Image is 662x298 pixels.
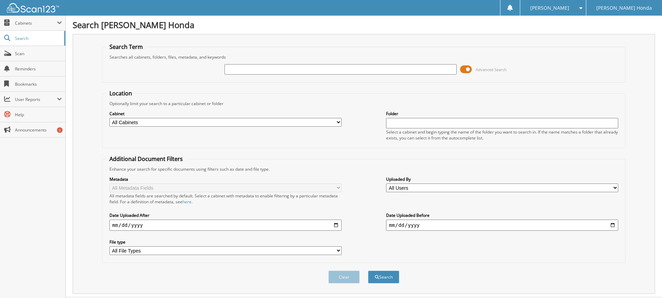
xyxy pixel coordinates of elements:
[109,239,342,245] label: File type
[596,6,652,10] span: [PERSON_NAME] Honda
[106,43,146,51] legend: Search Term
[57,127,63,133] div: 5
[7,3,59,12] img: scan123-logo-white.svg
[109,176,342,182] label: Metadata
[15,20,57,26] span: Cabinets
[368,271,399,283] button: Search
[386,220,618,231] input: end
[15,81,62,87] span: Bookmarks
[109,193,342,205] div: All metadata fields are searched by default. Select a cabinet with metadata to enable filtering b...
[15,96,57,102] span: User Reports
[15,35,61,41] span: Search
[106,54,622,60] div: Searches all cabinets, folders, files, metadata, and keywords
[106,101,622,107] div: Optionally limit your search to a particular cabinet or folder
[106,166,622,172] div: Enhance your search for specific documents using filters such as date and file type.
[15,66,62,72] span: Reminders
[182,199,191,205] a: here
[530,6,569,10] span: [PERSON_NAME]
[73,19,655,31] h1: Search [PERSON_NAME] Honda
[106,90,136,97] legend: Location
[109,111,342,117] label: Cabinet
[15,51,62,57] span: Scan
[386,129,618,141] div: Select a cabinet and begin typing the name of the folder you want to search in. If the name match...
[15,112,62,118] span: Help
[328,271,360,283] button: Clear
[386,212,618,218] label: Date Uploaded Before
[386,111,618,117] label: Folder
[106,155,186,163] legend: Additional Document Filters
[476,67,507,72] span: Advanced Search
[109,220,342,231] input: start
[15,127,62,133] span: Announcements
[109,212,342,218] label: Date Uploaded After
[386,176,618,182] label: Uploaded By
